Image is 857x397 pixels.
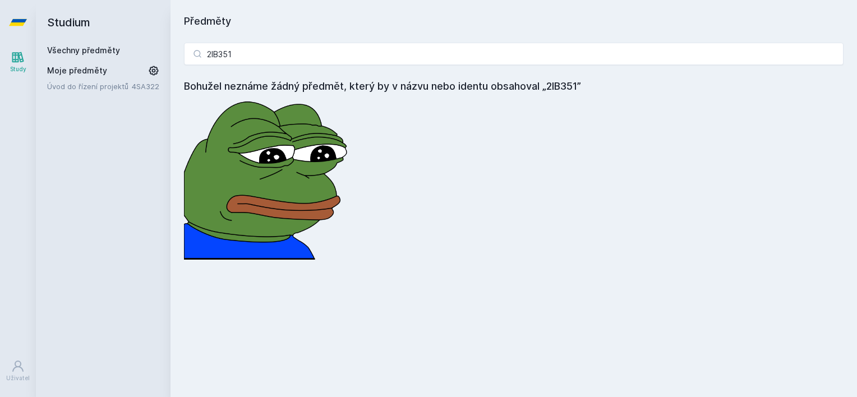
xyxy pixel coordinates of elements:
input: Název nebo ident předmětu… [184,43,844,65]
a: Všechny předměty [47,45,120,55]
div: Uživatel [6,374,30,382]
a: Úvod do řízení projektů [47,81,132,92]
span: Moje předměty [47,65,107,76]
h4: Bohužel neznáme žádný předmět, který by v názvu nebo identu obsahoval „2IB351” [184,79,844,94]
h1: Předměty [184,13,844,29]
a: Study [2,45,34,79]
div: Study [10,65,26,73]
img: error_picture.png [184,94,352,260]
a: 4SA322 [132,82,159,91]
a: Uživatel [2,354,34,388]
